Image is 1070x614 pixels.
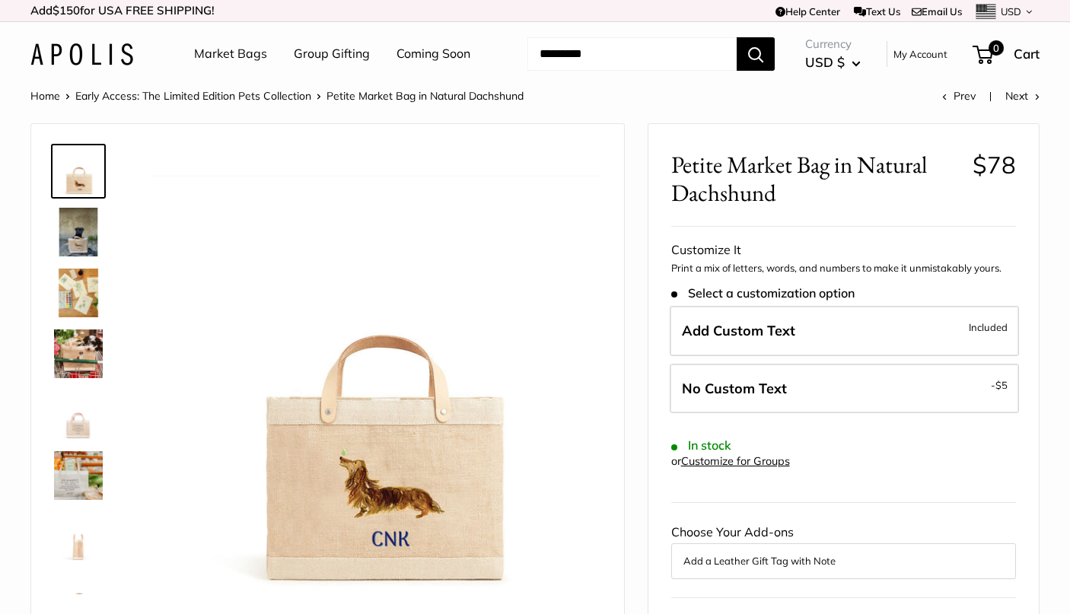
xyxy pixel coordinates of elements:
a: Text Us [854,5,900,17]
label: Add Custom Text [670,306,1019,356]
a: Petite Market Bag in Natural Dachshund [51,205,106,259]
div: or [671,451,790,472]
span: USD $ [805,54,845,70]
span: Petite Market Bag in Natural Dachshund [326,89,524,103]
span: - [991,376,1008,394]
span: Add Custom Text [682,322,795,339]
a: Petite Market Bag in Natural Dachshund [51,144,106,199]
span: $5 [995,379,1008,391]
a: Next [1005,89,1040,103]
span: 0 [989,40,1004,56]
img: Petite Market Bag in Natural Dachshund [54,208,103,256]
a: Home [30,89,60,103]
a: Group Gifting [294,43,370,65]
a: Customize for Groups [681,454,790,468]
span: Cart [1014,46,1040,62]
a: description_Side view of the Petite Market Bag [51,509,106,564]
img: description_Seal of authenticity printed on the backside of every bag. [54,390,103,439]
img: Petite Market Bag in Natural Dachshund [54,329,103,378]
a: 0 Cart [974,42,1040,66]
div: Customize It [671,239,1016,262]
label: Leave Blank [670,364,1019,414]
span: No Custom Text [682,380,787,397]
a: Petite Market Bag in Natural Dachshund [51,326,106,381]
img: description_Elevated any trip to the market [54,451,103,500]
a: description_Elevated any trip to the market [51,448,106,503]
span: $150 [53,3,80,17]
a: Early Access: The Limited Edition Pets Collection [75,89,311,103]
div: Choose Your Add-ons [671,521,1016,579]
span: Select a customization option [671,286,855,301]
button: Search [737,37,775,71]
span: Petite Market Bag in Natural Dachshund [671,151,961,207]
img: Petite Market Bag in Natural Dachshund [153,147,601,595]
img: Apolis [30,43,133,65]
span: In stock [671,438,731,453]
img: description_Side view of the Petite Market Bag [54,512,103,561]
button: Add a Leather Gift Tag with Note [683,552,1004,570]
input: Search... [527,37,737,71]
a: Coming Soon [396,43,470,65]
img: Petite Market Bag in Natural Dachshund [54,147,103,196]
span: Included [969,318,1008,336]
a: Prev [942,89,976,103]
nav: Breadcrumb [30,86,524,106]
img: description_The artist's desk in Ventura CA [54,269,103,317]
a: Market Bags [194,43,267,65]
span: $78 [973,150,1016,180]
a: description_The artist's desk in Ventura CA [51,266,106,320]
span: Currency [805,33,861,55]
span: USD [1001,5,1021,17]
a: Help Center [775,5,840,17]
a: Email Us [912,5,962,17]
a: description_Seal of authenticity printed on the backside of every bag. [51,387,106,442]
p: Print a mix of letters, words, and numbers to make it unmistakably yours. [671,261,1016,276]
button: USD $ [805,50,861,75]
a: My Account [893,45,947,63]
